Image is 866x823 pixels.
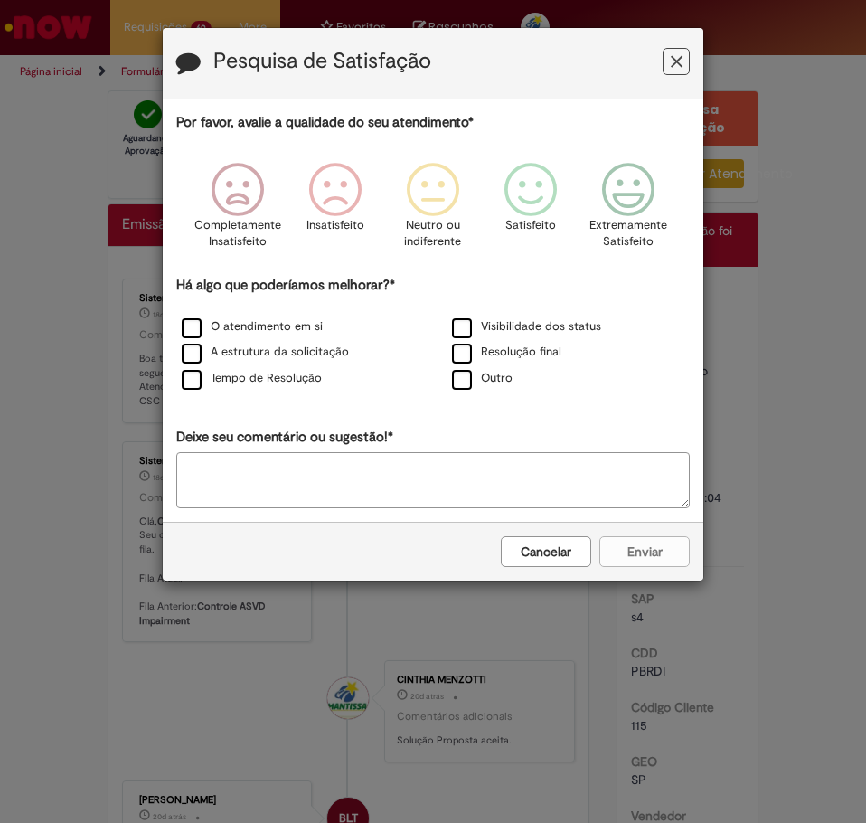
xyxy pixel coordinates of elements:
[589,217,667,251] p: Extremamente Satisfeito
[452,370,513,387] label: Outro
[213,50,431,73] label: Pesquisa de Satisfação
[182,318,323,336] label: O atendimento em si
[452,344,561,361] label: Resolução final
[400,217,466,251] p: Neutro ou indiferente
[194,217,281,251] p: Completamente Insatisfeito
[191,149,283,273] div: Completamente Insatisfeito
[452,318,601,336] label: Visibilidade dos status
[582,149,674,273] div: Extremamente Satisfeito
[501,536,591,567] button: Cancelar
[182,370,322,387] label: Tempo de Resolução
[289,149,381,273] div: Insatisfeito
[176,113,474,132] label: Por favor, avalie a qualidade do seu atendimento*
[485,149,577,273] div: Satisfeito
[505,217,556,234] p: Satisfeito
[176,276,690,393] div: Há algo que poderíamos melhorar?*
[306,217,364,234] p: Insatisfeito
[176,428,393,447] label: Deixe seu comentário ou sugestão!*
[182,344,349,361] label: A estrutura da solicitação
[387,149,479,273] div: Neutro ou indiferente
